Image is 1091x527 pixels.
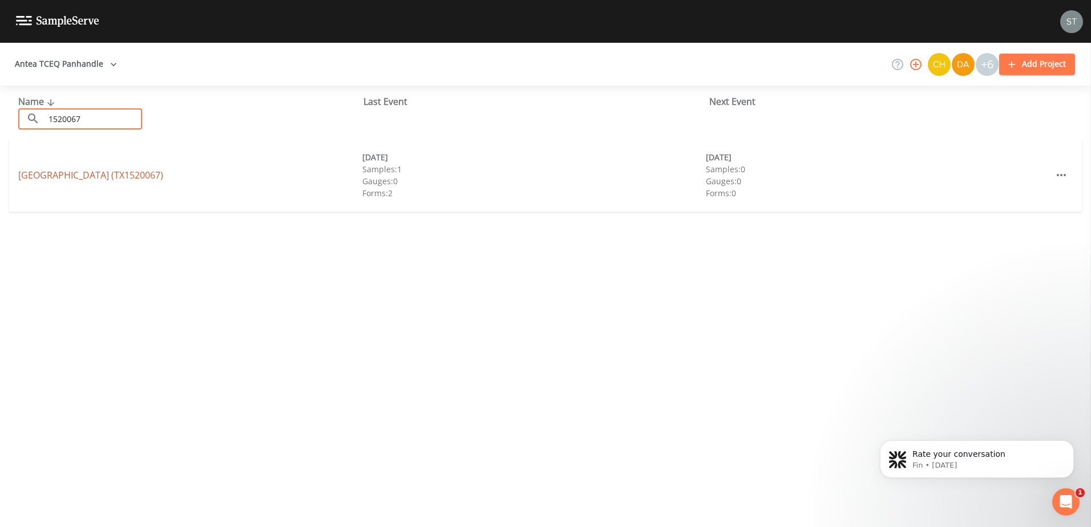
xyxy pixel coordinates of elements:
div: +6 [976,53,999,76]
div: Next Event [709,95,1054,108]
img: logo [16,16,99,27]
span: Name [18,95,58,108]
div: [DATE] [362,151,706,163]
img: 8315ae1e0460c39f28dd315f8b59d613 [1060,10,1083,33]
div: Forms: 2 [362,187,706,199]
div: Forms: 0 [706,187,1050,199]
iframe: Intercom notifications message [863,416,1091,496]
div: Samples: 1 [362,163,706,175]
div: David Weber [951,53,975,76]
img: c74b8b8b1c7a9d34f67c5e0ca157ed15 [928,53,951,76]
div: Gauges: 0 [706,175,1050,187]
div: Samples: 0 [706,163,1050,175]
input: Search Projects [45,108,142,129]
iframe: Intercom live chat [1052,488,1080,516]
button: Add Project [999,54,1075,75]
img: a84961a0472e9debc750dd08a004988d [952,53,975,76]
div: Charles Medina [927,53,951,76]
div: Gauges: 0 [362,175,706,187]
div: Last Event [363,95,709,108]
span: 1 [1076,488,1085,497]
button: Antea TCEQ Panhandle [10,54,122,75]
div: [DATE] [706,151,1050,163]
a: [GEOGRAPHIC_DATA] (TX1520067) [18,169,163,181]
